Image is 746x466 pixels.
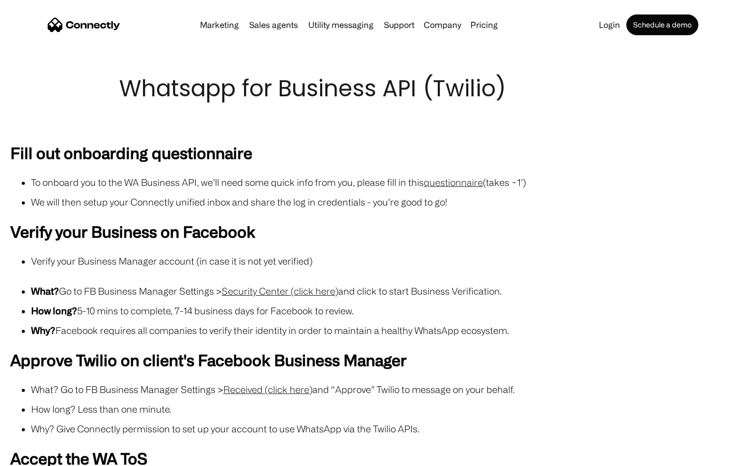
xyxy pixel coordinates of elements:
li: 5-10 mins to complete, 7-14 business days for Facebook to review. [31,303,736,318]
li: What? Go to FB Business Manager Settings > and “Approve” Twilio to message on your behalf. [31,382,736,397]
strong: How long? [31,305,77,316]
li: Why? Give Connectly permission to set up your account to use WhatsApp via the Twilio APIs. [31,421,736,436]
strong: What? [31,286,59,296]
strong: Approve Twilio on client's Facebook Business Manager [10,351,407,369]
li: How long? Less than one minute. [31,402,736,416]
a: Login [595,21,624,29]
strong: Fill out onboarding questionnaire [10,144,252,162]
li: Verify your Business Manager account (in case it is not yet verified) [31,254,736,268]
a: Sales agents [245,21,302,29]
a: Support [380,21,419,29]
strong: Why? [31,325,55,336]
a: Schedule a demo [626,14,698,35]
li: Go to FB Business Manager Settings > and click to start Business Verification. [31,284,736,298]
ul: Language list [21,448,62,462]
a: Security Center (click here) [222,286,338,296]
a: Pricing [466,21,502,29]
a: Utility messaging [304,21,378,29]
a: questionnaire [424,177,483,187]
li: Facebook requires all companies to verify their identity in order to maintain a healthy WhatsApp ... [31,323,736,338]
strong: Verify your Business on Facebook [10,223,255,240]
a: Marketing [196,21,243,29]
h1: Whatsapp for Business API (Twilio) [119,72,627,105]
li: We will then setup your Connectly unified inbox and share the log in credentials - you’re good to... [31,195,736,209]
aside: Language selected: English [10,448,62,462]
a: Received (click here) [223,384,312,395]
div: Company [424,18,461,32]
li: To onboard you to the WA Business API, we’ll need some quick info from you, please fill in this (... [31,175,736,190]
